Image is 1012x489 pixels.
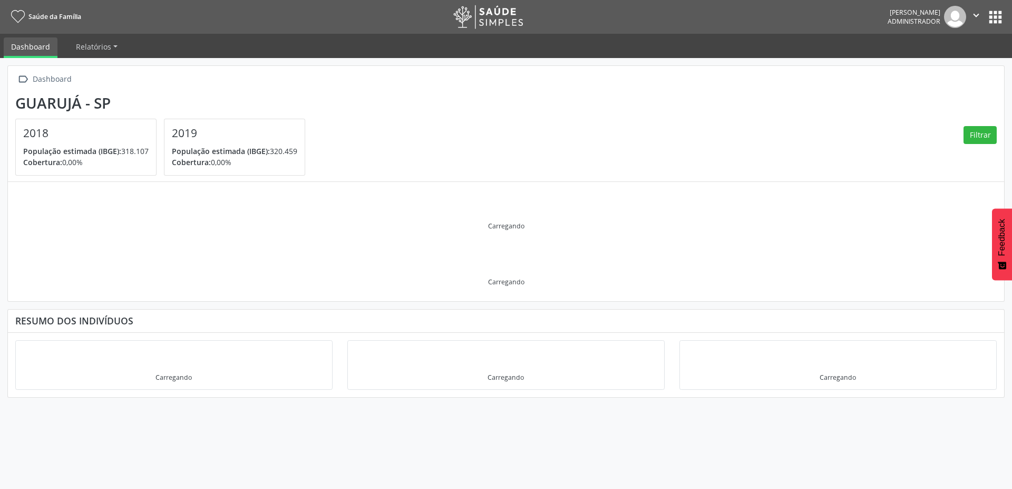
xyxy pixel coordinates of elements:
[23,146,149,157] p: 318.107
[172,157,297,168] p: 0,00%
[23,157,62,167] span: Cobertura:
[944,6,966,28] img: img
[992,208,1012,280] button: Feedback - Mostrar pesquisa
[172,146,297,157] p: 320.459
[69,37,125,56] a: Relatórios
[488,222,524,231] div: Carregando
[986,8,1005,26] button: apps
[15,315,997,327] div: Resumo dos indivíduos
[488,277,524,286] div: Carregando
[15,94,313,112] div: Guarujá - SP
[28,12,81,21] span: Saúde da Família
[76,42,111,52] span: Relatórios
[7,8,81,25] a: Saúde da Família
[15,72,31,87] i: 
[172,146,270,156] span: População estimada (IBGE):
[23,127,149,140] h4: 2018
[970,9,982,21] i: 
[820,373,856,382] div: Carregando
[31,72,73,87] div: Dashboard
[172,127,297,140] h4: 2019
[966,6,986,28] button: 
[488,373,524,382] div: Carregando
[15,72,73,87] a:  Dashboard
[997,219,1007,256] span: Feedback
[888,8,940,17] div: [PERSON_NAME]
[888,17,940,26] span: Administrador
[23,146,121,156] span: População estimada (IBGE):
[4,37,57,58] a: Dashboard
[23,157,149,168] p: 0,00%
[155,373,192,382] div: Carregando
[964,126,997,144] button: Filtrar
[172,157,211,167] span: Cobertura:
